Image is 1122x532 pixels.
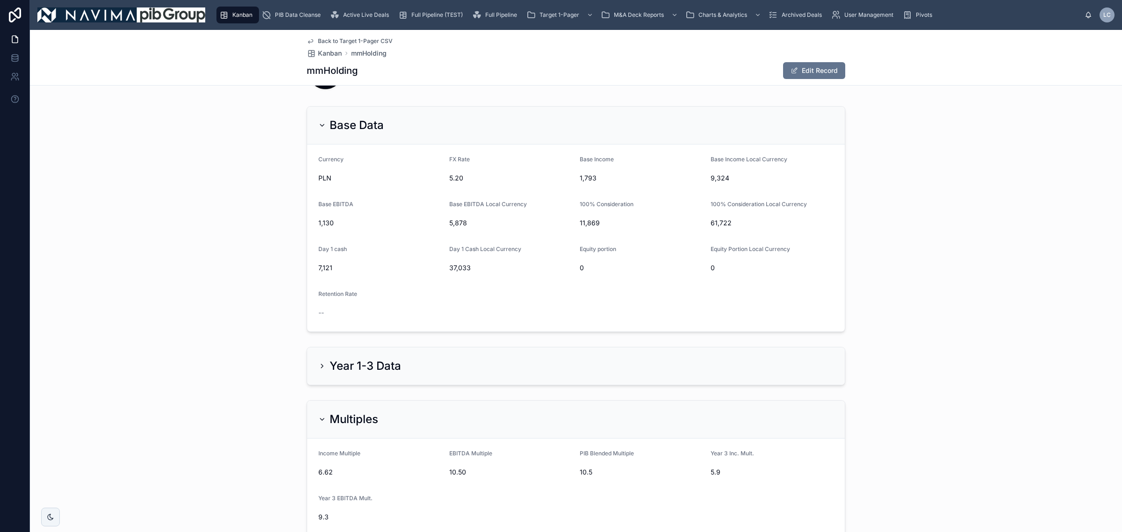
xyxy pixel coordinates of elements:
a: PIB Data Cleanse [259,7,327,23]
a: M&A Deck Reports [598,7,683,23]
a: Kanban [307,49,342,58]
a: Back to Target 1-Pager CSV [307,37,393,45]
span: 100% Consideration Local Currency [711,201,807,208]
a: Pivots [900,7,939,23]
a: Full Pipeline (TEST) [396,7,469,23]
span: Archived Deals [782,11,822,19]
span: 37,033 [449,263,573,273]
span: Base Income Local Currency [711,156,787,163]
h2: Year 1-3 Data [330,359,401,374]
h2: Multiples [330,412,378,427]
span: 10.50 [449,467,573,477]
span: Currency [318,156,344,163]
img: App logo [37,7,205,22]
span: Target 1-Pager [539,11,579,19]
span: PLN [318,173,442,183]
h2: Base Data [330,118,384,133]
span: LC [1103,11,1111,19]
span: 5.20 [449,173,573,183]
span: Back to Target 1-Pager CSV [318,37,393,45]
span: Pivots [916,11,932,19]
span: Base EBITDA [318,201,353,208]
span: Base EBITDA Local Currency [449,201,527,208]
span: EBITDA Multiple [449,450,492,457]
span: Full Pipeline [485,11,517,19]
span: M&A Deck Reports [614,11,664,19]
span: 6.62 [318,467,442,477]
span: 5,878 [449,218,573,228]
span: Base Income [580,156,614,163]
span: 11,869 [580,218,703,228]
span: Day 1 cash [318,245,347,252]
a: User Management [828,7,900,23]
span: 10.5 [580,467,703,477]
span: Year 3 Inc. Mult. [711,450,754,457]
span: 1,793 [580,173,703,183]
span: Active Live Deals [343,11,389,19]
span: Charts & Analytics [698,11,747,19]
span: Full Pipeline (TEST) [411,11,463,19]
h1: mmHolding [307,64,358,77]
span: Year 3 EBITDA Mult. [318,495,373,502]
span: 7,121 [318,263,442,273]
a: Target 1-Pager [524,7,598,23]
a: Archived Deals [766,7,828,23]
div: scrollable content [213,5,1085,25]
span: Equity Portion Local Currency [711,245,790,252]
span: 9,324 [711,173,834,183]
span: 61,722 [711,218,834,228]
span: Income Multiple [318,450,360,457]
span: FX Rate [449,156,470,163]
span: 0 [580,263,703,273]
button: Edit Record [783,62,845,79]
a: mmHolding [351,49,387,58]
span: Retention Rate [318,290,357,297]
a: Full Pipeline [469,7,524,23]
span: PIB Data Cleanse [275,11,321,19]
span: -- [318,308,324,317]
span: Kanban [318,49,342,58]
span: Day 1 Cash Local Currency [449,245,521,252]
span: User Management [844,11,893,19]
span: Kanban [232,11,252,19]
span: 9.3 [318,512,442,522]
span: 0 [711,263,834,273]
a: Active Live Deals [327,7,396,23]
span: PIB Blended Multiple [580,450,634,457]
span: 1,130 [318,218,442,228]
a: Charts & Analytics [683,7,766,23]
span: 100% Consideration [580,201,633,208]
span: Equity portion [580,245,616,252]
span: 5.9 [711,467,834,477]
a: Kanban [216,7,259,23]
